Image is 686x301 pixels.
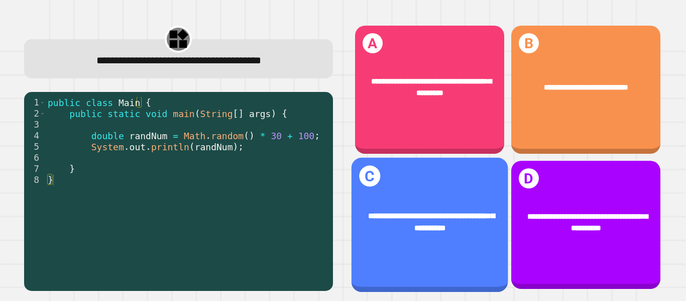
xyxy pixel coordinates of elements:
[24,130,46,141] div: 4
[24,163,46,174] div: 7
[24,119,46,130] div: 3
[519,168,539,188] h1: D
[40,97,45,108] span: Toggle code folding, rows 1 through 8
[24,97,46,108] div: 1
[359,165,380,186] h1: C
[24,141,46,152] div: 5
[24,174,46,185] div: 8
[24,152,46,163] div: 6
[24,108,46,119] div: 2
[40,108,45,119] span: Toggle code folding, rows 2 through 7
[519,33,539,53] h1: B
[363,33,383,53] h1: A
